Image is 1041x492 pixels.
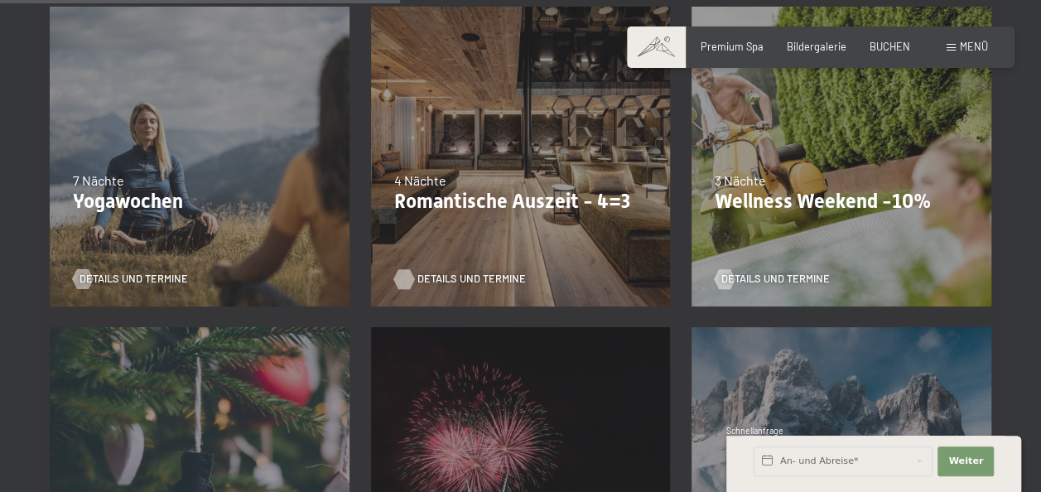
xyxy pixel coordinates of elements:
span: Details und Termine [721,272,830,287]
a: Bildergalerie [787,40,846,53]
p: Wellness Weekend -10% [715,190,968,214]
span: 4 Nächte [394,172,446,188]
span: Details und Termine [417,272,526,287]
p: Romantische Auszeit - 4=3 [394,190,648,214]
a: Premium Spa [701,40,764,53]
span: Schnellanfrage [726,426,783,436]
span: Menü [960,40,988,53]
span: 7 Nächte [73,172,124,188]
button: Weiter [937,446,994,476]
span: Weiter [948,455,983,468]
a: Details und Termine [73,272,188,287]
span: 3 Nächte [715,172,766,188]
p: Yogawochen [73,190,326,214]
a: Details und Termine [715,272,830,287]
a: Details und Termine [394,272,509,287]
a: BUCHEN [870,40,910,53]
span: Details und Termine [80,272,188,287]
